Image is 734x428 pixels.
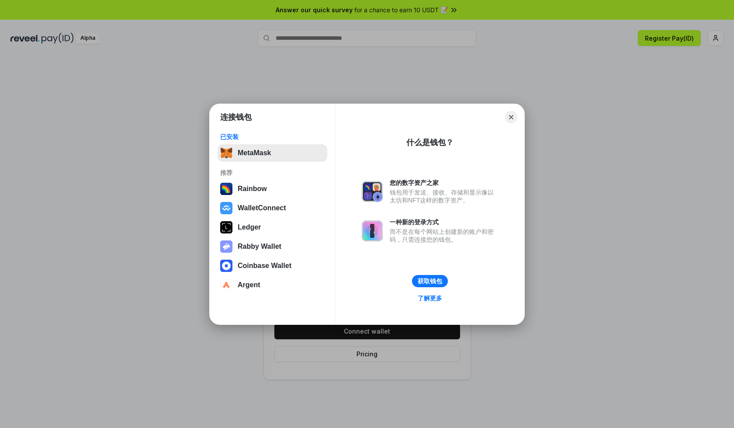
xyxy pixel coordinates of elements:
[238,243,281,251] div: Rabby Wallet
[220,183,232,195] img: svg+xml,%3Csvg%20width%3D%22120%22%20height%3D%22120%22%20viewBox%3D%220%200%20120%20120%22%20fil...
[220,240,232,253] img: svg+xml,%3Csvg%20xmlns%3D%22http%3A%2F%2Fwww.w3.org%2F2000%2Fsvg%22%20fill%3D%22none%22%20viewBox...
[218,276,327,294] button: Argent
[218,199,327,217] button: WalletConnect
[218,180,327,198] button: Rainbow
[238,149,271,157] div: MetaMask
[418,277,442,285] div: 获取钱包
[218,144,327,162] button: MetaMask
[412,275,448,287] button: 获取钱包
[220,133,325,141] div: 已安装
[418,294,442,302] div: 了解更多
[220,221,232,233] img: svg+xml,%3Csvg%20xmlns%3D%22http%3A%2F%2Fwww.w3.org%2F2000%2Fsvg%22%20width%3D%2228%22%20height%3...
[505,111,517,123] button: Close
[238,204,286,212] div: WalletConnect
[362,181,383,202] img: svg+xml,%3Csvg%20xmlns%3D%22http%3A%2F%2Fwww.w3.org%2F2000%2Fsvg%22%20fill%3D%22none%22%20viewBox...
[218,238,327,255] button: Rabby Wallet
[362,220,383,241] img: svg+xml,%3Csvg%20xmlns%3D%22http%3A%2F%2Fwww.w3.org%2F2000%2Fsvg%22%20fill%3D%22none%22%20viewBox...
[390,228,498,244] div: 而不是在每个网站上创建新的账户和密码，只需连接您的钱包。
[412,292,447,304] a: 了解更多
[238,223,261,231] div: Ledger
[238,185,267,193] div: Rainbow
[218,219,327,236] button: Ledger
[220,112,252,122] h1: 连接钱包
[220,279,232,291] img: svg+xml,%3Csvg%20width%3D%2228%22%20height%3D%2228%22%20viewBox%3D%220%200%2028%2028%22%20fill%3D...
[220,202,232,214] img: svg+xml,%3Csvg%20width%3D%2228%22%20height%3D%2228%22%20viewBox%3D%220%200%2028%2028%22%20fill%3D...
[390,218,498,226] div: 一种新的登录方式
[220,169,325,177] div: 推荐
[220,147,232,159] img: svg+xml,%3Csvg%20fill%3D%22none%22%20height%3D%2233%22%20viewBox%3D%220%200%2035%2033%22%20width%...
[406,137,454,148] div: 什么是钱包？
[238,281,260,289] div: Argent
[220,260,232,272] img: svg+xml,%3Csvg%20width%3D%2228%22%20height%3D%2228%22%20viewBox%3D%220%200%2028%2028%22%20fill%3D...
[390,179,498,187] div: 您的数字资产之家
[218,257,327,275] button: Coinbase Wallet
[390,188,498,204] div: 钱包用于发送、接收、存储和显示像以太坊和NFT这样的数字资产。
[238,262,291,270] div: Coinbase Wallet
